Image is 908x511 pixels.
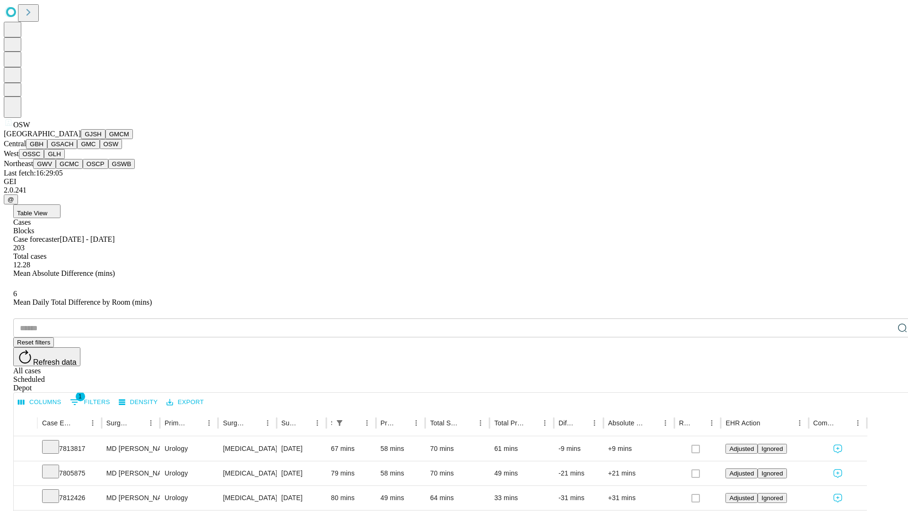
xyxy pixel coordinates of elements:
[223,419,246,427] div: Surgery Name
[44,149,64,159] button: GLH
[588,416,601,430] button: Menu
[42,486,97,510] div: 7812426
[559,437,599,461] div: -9 mins
[56,159,83,169] button: GCMC
[13,204,61,218] button: Table View
[494,486,549,510] div: 33 mins
[725,444,758,454] button: Adjusted
[430,486,485,510] div: 64 mins
[311,416,324,430] button: Menu
[793,416,806,430] button: Menu
[73,416,86,430] button: Sort
[575,416,588,430] button: Sort
[758,493,786,503] button: Ignored
[106,419,130,427] div: Surgeon Name
[17,339,50,346] span: Reset filters
[494,437,549,461] div: 61 mins
[13,235,60,243] span: Case forecaster
[297,416,311,430] button: Sort
[42,419,72,427] div: Case Epic Id
[838,416,851,430] button: Sort
[333,416,346,430] button: Show filters
[396,416,410,430] button: Sort
[60,235,114,243] span: [DATE] - [DATE]
[725,419,760,427] div: EHR Action
[281,419,297,427] div: Surgery Date
[68,395,113,410] button: Show filters
[131,416,144,430] button: Sort
[331,486,371,510] div: 80 mins
[189,416,202,430] button: Sort
[851,416,864,430] button: Menu
[42,437,97,461] div: 7813817
[461,416,474,430] button: Sort
[165,419,188,427] div: Primary Service
[525,416,538,430] button: Sort
[729,470,754,477] span: Adjusted
[18,466,33,482] button: Expand
[474,416,487,430] button: Menu
[381,437,421,461] div: 58 mins
[223,437,271,461] div: [MEDICAL_DATA] SURGICAL
[4,169,63,177] span: Last fetch: 16:29:05
[381,486,421,510] div: 49 mins
[758,444,786,454] button: Ignored
[18,490,33,507] button: Expand
[19,149,44,159] button: OSSC
[725,493,758,503] button: Adjusted
[165,437,213,461] div: Urology
[494,461,549,485] div: 49 mins
[108,159,135,169] button: GSWB
[86,416,99,430] button: Menu
[33,358,77,366] span: Refresh data
[559,486,599,510] div: -31 mins
[360,416,374,430] button: Menu
[281,437,322,461] div: [DATE]
[729,494,754,502] span: Adjusted
[106,486,155,510] div: MD [PERSON_NAME] [PERSON_NAME] Md
[81,129,105,139] button: GJSH
[430,419,460,427] div: Total Scheduled Duration
[223,461,271,485] div: [MEDICAL_DATA] SURGICAL
[347,416,360,430] button: Sort
[164,395,206,410] button: Export
[165,486,213,510] div: Urology
[47,139,77,149] button: GSACH
[4,194,18,204] button: @
[26,139,47,149] button: GBH
[538,416,551,430] button: Menu
[77,139,99,149] button: GMC
[4,177,904,186] div: GEI
[106,437,155,461] div: MD [PERSON_NAME] [PERSON_NAME] Md
[381,419,396,427] div: Predicted In Room Duration
[608,419,645,427] div: Absolute Difference
[223,486,271,510] div: [MEDICAL_DATA] SURGICAL
[4,130,81,138] span: [GEOGRAPHIC_DATA]
[13,261,30,269] span: 12.28
[13,252,46,260] span: Total cases
[761,416,775,430] button: Sort
[761,494,783,502] span: Ignored
[248,416,261,430] button: Sort
[18,441,33,458] button: Expand
[692,416,705,430] button: Sort
[16,395,64,410] button: Select columns
[13,347,80,366] button: Refresh data
[559,461,599,485] div: -21 mins
[106,461,155,485] div: MD [PERSON_NAME] [PERSON_NAME] Md
[8,196,14,203] span: @
[331,437,371,461] div: 67 mins
[202,416,216,430] button: Menu
[13,121,30,129] span: OSW
[410,416,423,430] button: Menu
[761,470,783,477] span: Ignored
[381,461,421,485] div: 58 mins
[33,159,56,169] button: GWV
[608,461,670,485] div: +21 mins
[331,461,371,485] div: 79 mins
[100,139,122,149] button: OSW
[116,395,160,410] button: Density
[705,416,718,430] button: Menu
[659,416,672,430] button: Menu
[333,416,346,430] div: 1 active filter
